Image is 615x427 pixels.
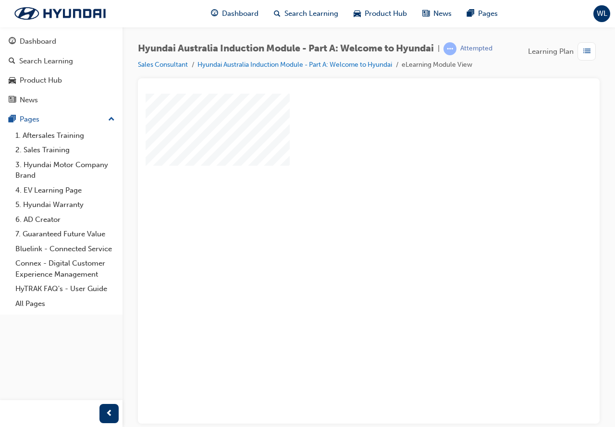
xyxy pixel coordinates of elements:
span: up-icon [108,113,115,126]
span: search-icon [9,57,15,66]
span: Pages [478,8,498,19]
button: WL [593,5,610,22]
span: News [433,8,452,19]
span: car-icon [354,8,361,20]
span: Search Learning [284,8,338,19]
span: guage-icon [9,37,16,46]
div: Pages [20,114,39,125]
div: Dashboard [20,36,56,47]
a: News [4,91,119,109]
span: list-icon [583,46,590,58]
a: 6. AD Creator [12,212,119,227]
a: 3. Hyundai Motor Company Brand [12,158,119,183]
span: Product Hub [365,8,407,19]
a: news-iconNews [415,4,459,24]
a: guage-iconDashboard [203,4,266,24]
a: Sales Consultant [138,61,188,69]
span: pages-icon [9,115,16,124]
button: Pages [4,110,119,128]
a: 5. Hyundai Warranty [12,197,119,212]
li: eLearning Module View [402,60,472,71]
span: WL [597,8,607,19]
img: Trak [5,3,115,24]
a: Bluelink - Connected Service [12,242,119,256]
span: pages-icon [467,8,474,20]
span: search-icon [274,8,281,20]
a: Connex - Digital Customer Experience Management [12,256,119,281]
a: car-iconProduct Hub [346,4,415,24]
span: Learning Plan [528,46,574,57]
button: DashboardSearch LearningProduct HubNews [4,31,119,110]
button: Learning Plan [528,42,600,61]
span: Hyundai Australia Induction Module - Part A: Welcome to Hyundai [138,43,434,54]
span: | [438,43,440,54]
a: Search Learning [4,52,119,70]
a: HyTRAK FAQ's - User Guide [12,281,119,296]
a: 7. Guaranteed Future Value [12,227,119,242]
span: news-icon [422,8,430,20]
span: prev-icon [106,408,113,420]
span: Dashboard [222,8,258,19]
a: search-iconSearch Learning [266,4,346,24]
div: Product Hub [20,75,62,86]
a: Product Hub [4,72,119,89]
span: news-icon [9,96,16,105]
div: News [20,95,38,106]
a: Dashboard [4,33,119,50]
div: Search Learning [19,56,73,67]
a: Hyundai Australia Induction Module - Part A: Welcome to Hyundai [197,61,392,69]
a: 4. EV Learning Page [12,183,119,198]
span: guage-icon [211,8,218,20]
span: car-icon [9,76,16,85]
div: Attempted [460,44,492,53]
a: All Pages [12,296,119,311]
span: learningRecordVerb_ATTEMPT-icon [443,42,456,55]
a: 1. Aftersales Training [12,128,119,143]
a: pages-iconPages [459,4,505,24]
a: 2. Sales Training [12,143,119,158]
